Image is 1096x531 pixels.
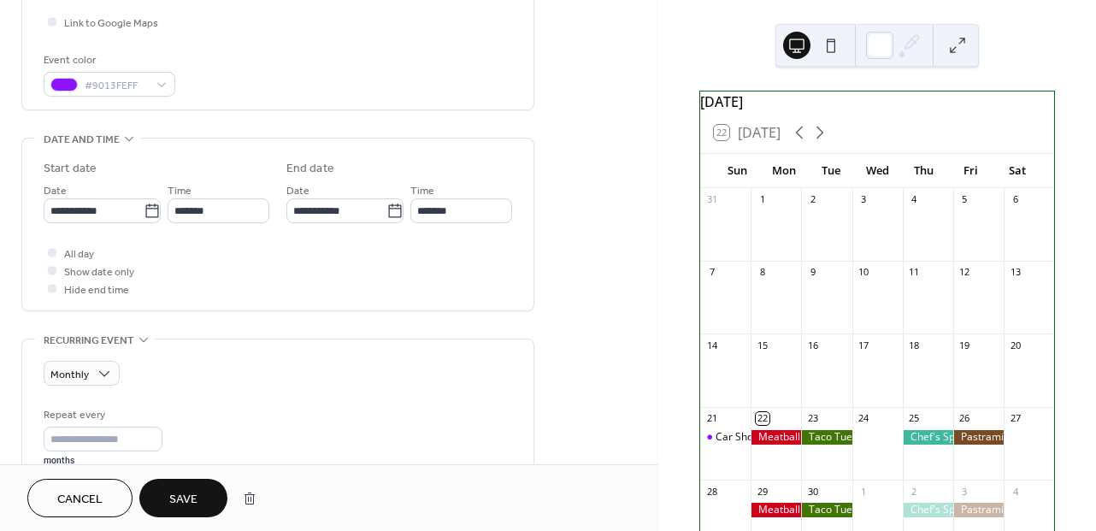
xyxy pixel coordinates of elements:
[168,182,192,200] span: Time
[958,193,971,206] div: 5
[1009,266,1022,279] div: 13
[857,412,870,425] div: 24
[1009,193,1022,206] div: 6
[900,154,947,188] div: Thu
[807,154,854,188] div: Tue
[44,406,159,424] div: Repeat every
[857,193,870,206] div: 3
[64,281,129,299] span: Hide end time
[756,339,769,351] div: 15
[169,491,197,509] span: Save
[44,131,120,149] span: Date and time
[44,51,172,69] div: Event color
[751,503,801,517] div: Meatball Monday
[908,485,921,498] div: 2
[286,160,334,178] div: End date
[64,263,134,281] span: Show date only
[716,430,761,445] div: Car Show
[806,412,819,425] div: 23
[1009,485,1022,498] div: 4
[857,266,870,279] div: 10
[993,154,1040,188] div: Sat
[44,160,97,178] div: Start date
[903,430,953,445] div: Chef's Special
[908,412,921,425] div: 25
[700,430,751,445] div: Car Show
[806,266,819,279] div: 9
[751,430,801,445] div: Meatball Monday
[806,485,819,498] div: 30
[44,455,162,467] div: months
[806,339,819,351] div: 16
[44,332,134,350] span: Recurring event
[1009,412,1022,425] div: 27
[947,154,994,188] div: Fri
[756,485,769,498] div: 29
[908,339,921,351] div: 18
[705,193,718,206] div: 31
[854,154,901,188] div: Wed
[908,193,921,206] div: 4
[958,339,971,351] div: 19
[958,485,971,498] div: 3
[705,412,718,425] div: 21
[714,154,761,188] div: Sun
[756,266,769,279] div: 8
[958,412,971,425] div: 26
[953,430,1004,445] div: Pastrami Reuben Friday's
[705,339,718,351] div: 14
[1009,339,1022,351] div: 20
[756,193,769,206] div: 1
[908,266,921,279] div: 11
[57,491,103,509] span: Cancel
[857,339,870,351] div: 17
[64,15,158,32] span: Link to Google Maps
[801,430,851,445] div: Taco Tuesday
[903,503,953,517] div: Chef's Special
[700,91,1054,112] div: [DATE]
[756,412,769,425] div: 22
[806,193,819,206] div: 2
[705,485,718,498] div: 28
[958,266,971,279] div: 12
[286,182,309,200] span: Date
[705,266,718,279] div: 7
[44,182,67,200] span: Date
[410,182,434,200] span: Time
[139,479,227,517] button: Save
[953,503,1004,517] div: Pastrami Reuben Friday's
[801,503,851,517] div: Taco Tuesday
[761,154,808,188] div: Mon
[85,77,148,95] span: #9013FEFF
[27,479,133,517] button: Cancel
[50,365,89,385] span: Monthly
[64,245,94,263] span: All day
[857,485,870,498] div: 1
